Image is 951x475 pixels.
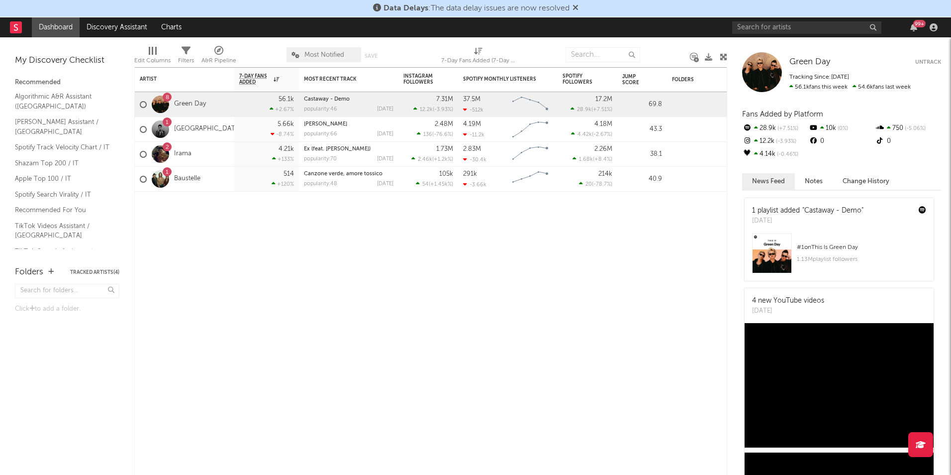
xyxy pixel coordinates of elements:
div: Artist [140,76,214,82]
a: Green Day [174,100,206,109]
div: A&R Pipeline [201,55,236,67]
div: ( ) [416,181,453,187]
div: -3.66k [463,181,486,188]
a: Ex (feat. [PERSON_NAME]) [304,146,371,152]
span: 54 [422,182,429,187]
div: 12.2k [742,135,808,148]
a: Discovery Assistant [80,17,154,37]
div: 4.18M [594,121,612,127]
span: -76.6 % [434,132,452,137]
a: Shazam Top 200 / IT [15,158,109,169]
a: #1onThis Is Green Day1.13Mplaylist followers [745,234,934,281]
div: 291k [463,171,477,177]
span: 136 [423,132,432,137]
span: 28.9k [577,107,591,113]
span: -5.06 % [903,126,926,131]
svg: Chart title [508,117,553,142]
button: 99+ [910,23,917,31]
a: Castaway - Demo [304,97,350,102]
div: 1.13M playlist followers [797,253,926,265]
span: +7.51 % [776,126,798,131]
div: [DATE] [752,216,863,226]
div: 69.8 [622,99,662,111]
button: Tracked Artists(4) [70,270,119,275]
div: 4.19M [463,121,481,127]
a: [PERSON_NAME] [304,121,347,127]
div: 2.26M [594,146,612,152]
a: Spotify Track Velocity Chart / IT [15,142,109,153]
a: Algorithmic A&R Assistant ([GEOGRAPHIC_DATA]) [15,91,109,112]
span: -0.46 % [775,152,798,157]
button: Notes [795,173,833,190]
svg: Chart title [508,167,553,192]
span: 20 [585,182,592,187]
div: popularity: 46 [304,107,337,112]
div: ( ) [413,106,453,113]
span: +1.45k % [430,182,452,187]
a: Canzone verde, amore tossico [304,171,382,177]
div: [DATE] [752,306,824,316]
div: 7-Day Fans Added (7-Day Fans Added) [441,42,516,71]
div: Folders [15,266,43,278]
a: TikTok Videos Assistant / [GEOGRAPHIC_DATA] [15,221,109,241]
span: Most Notified [304,52,344,58]
div: ( ) [571,131,612,137]
svg: Chart title [508,92,553,117]
div: Folders [672,77,747,83]
span: 1.68k [579,157,593,162]
div: Filters [178,42,194,71]
div: Recommended [15,77,119,89]
div: My Discovery Checklist [15,55,119,67]
div: 1 playlist added [752,206,863,216]
svg: Chart title [508,142,553,167]
span: : The data delay issues are now resolved [383,4,570,12]
div: popularity: 48 [304,181,337,187]
a: Dashboard [32,17,80,37]
span: 0 % [836,126,848,131]
div: Ex (feat. Elodie) [304,146,393,152]
div: Spotify Monthly Listeners [463,76,538,82]
div: -30.4k [463,156,486,163]
button: News Feed [742,173,795,190]
div: 4.21k [279,146,294,152]
div: [DATE] [377,131,393,137]
span: +1.2k % [434,157,452,162]
input: Search for artists [732,21,881,34]
div: A&R Pipeline [201,42,236,71]
span: Green Day [789,58,830,66]
button: Save [365,53,378,59]
div: 37.5M [463,96,480,103]
input: Search... [566,47,640,62]
span: -78.7 % [593,182,611,187]
div: Click to add a folder. [15,303,119,315]
div: 750 [875,122,941,135]
div: Filters [178,55,194,67]
div: 40.9 [622,173,662,185]
a: Baustelle [174,175,200,183]
div: ( ) [411,156,453,162]
div: 214k [598,171,612,177]
span: Data Delays [383,4,428,12]
div: 43.3 [622,123,662,135]
div: Most Recent Track [304,76,379,82]
div: ( ) [571,106,612,113]
span: 4.42k [577,132,592,137]
a: TikTok Sounds Assistant / [GEOGRAPHIC_DATA] [15,246,109,266]
a: Green Day [789,57,830,67]
div: popularity: 70 [304,156,337,162]
span: -3.93 % [434,107,452,113]
div: 4 new YouTube videos [752,296,824,306]
div: Edit Columns [134,42,171,71]
a: Irama [174,150,191,158]
div: Canzone verde, amore tossico [304,171,393,177]
div: Instagram Followers [403,73,438,85]
div: ( ) [572,156,612,162]
div: 7-Day Fans Added (7-Day Fans Added) [441,55,516,67]
span: -3.93 % [774,139,796,144]
div: # 1 on This Is Green Day [797,241,926,253]
span: 12.2k [420,107,433,113]
div: 514 [284,171,294,177]
div: +2.67 % [270,106,294,113]
div: 2.83M [463,146,481,152]
div: 99 + [913,20,926,27]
